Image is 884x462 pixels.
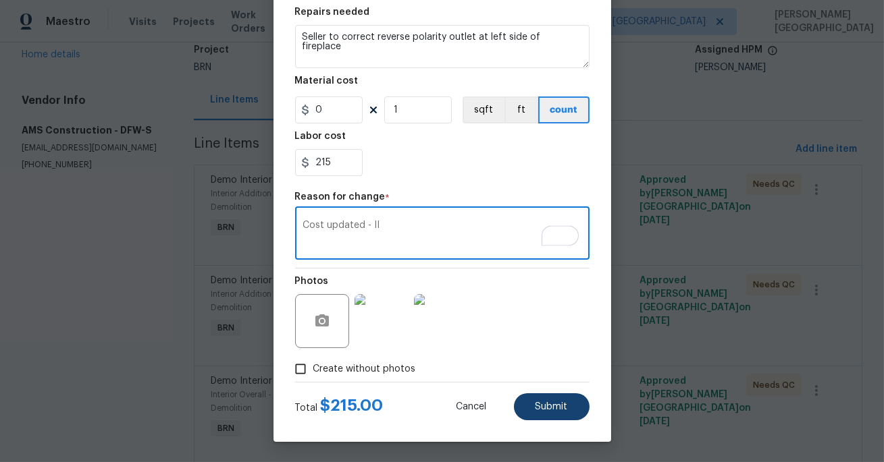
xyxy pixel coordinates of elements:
[538,96,590,123] button: count
[295,7,370,17] h5: Repairs needed
[321,397,384,413] span: $ 215.00
[463,96,504,123] button: sqft
[295,399,384,415] div: Total
[435,393,509,420] button: Cancel
[303,221,581,249] textarea: To enrich screen reader interactions, please activate Accessibility in Grammarly extension settings
[295,25,590,68] textarea: Seller to correct reverse polarity outlet at left side of fireplace
[504,96,538,123] button: ft
[295,132,346,141] h5: Labor cost
[295,192,386,202] h5: Reason for change
[457,402,487,412] span: Cancel
[313,362,416,376] span: Create without photos
[295,277,329,286] h5: Photos
[295,76,359,86] h5: Material cost
[536,402,568,412] span: Submit
[514,393,590,420] button: Submit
